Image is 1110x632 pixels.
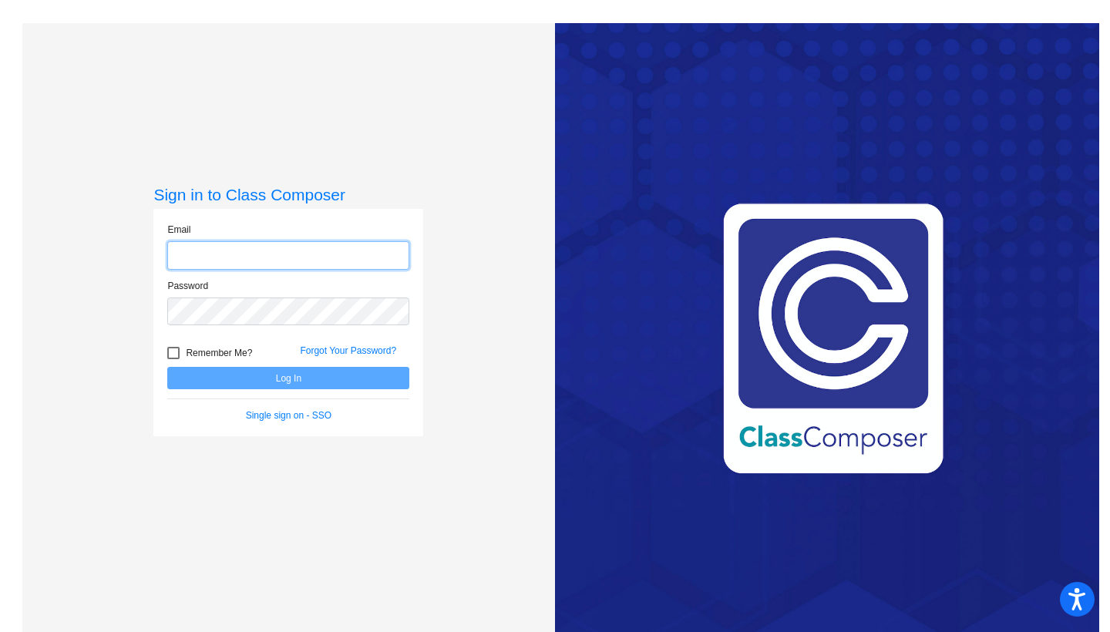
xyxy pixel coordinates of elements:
h3: Sign in to Class Composer [153,185,423,204]
a: Single sign on - SSO [246,410,331,421]
label: Email [167,223,190,237]
label: Password [167,279,208,293]
button: Log In [167,367,409,389]
a: Forgot Your Password? [300,345,396,356]
span: Remember Me? [186,344,252,362]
